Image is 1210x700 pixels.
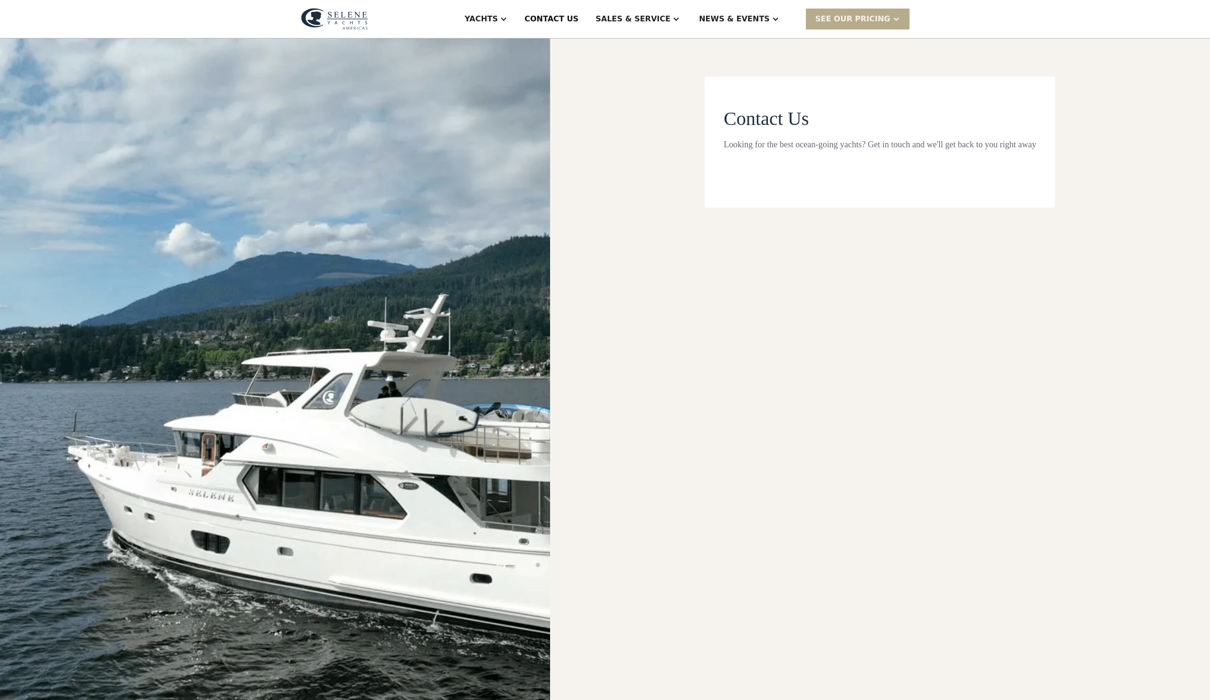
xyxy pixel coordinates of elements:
div: News & EVENTS [699,13,770,25]
div: SEE Our Pricing [815,13,891,25]
form: Contact page From [724,107,1036,170]
div: Sales & Service [596,13,670,25]
span: Contact Us [724,108,809,129]
div: Looking for the best ocean-going yachts? Get in touch and we'll get back to you right away [724,138,1036,151]
div: Contact US [524,13,579,25]
div: Yachts [465,13,498,25]
img: logo [301,8,368,30]
div: SEE Our Pricing [806,9,910,29]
